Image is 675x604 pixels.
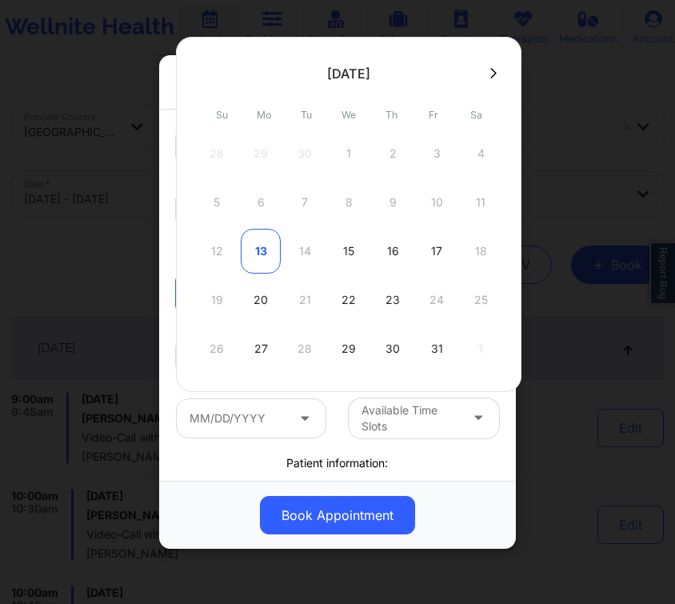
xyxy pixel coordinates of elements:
[373,229,413,274] div: Thu Oct 16 2025
[417,229,457,274] div: Fri Oct 17 2025
[260,496,415,534] button: Book Appointment
[385,109,397,121] abbr: Thursday
[329,229,369,274] div: Wed Oct 15 2025
[470,109,482,121] abbr: Saturday
[341,109,356,121] abbr: Wednesday
[301,109,312,121] abbr: Tuesday
[429,109,438,121] abbr: Friday
[373,278,413,322] div: Thu Oct 23 2025
[241,278,281,322] div: Mon Oct 20 2025
[373,326,413,371] div: Thu Oct 30 2025
[327,66,370,82] div: [DATE]
[257,109,271,121] abbr: Monday
[329,326,369,371] div: Wed Oct 29 2025
[165,455,510,471] div: Patient information:
[417,326,457,371] div: Fri Oct 31 2025
[165,246,510,262] div: Appointment information:
[216,109,228,121] abbr: Sunday
[241,229,281,274] div: Mon Oct 13 2025
[361,402,459,434] div: Available Time Slots
[241,326,281,371] div: Mon Oct 27 2025
[329,278,369,322] div: Wed Oct 22 2025
[176,398,326,438] input: MM/DD/YYYY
